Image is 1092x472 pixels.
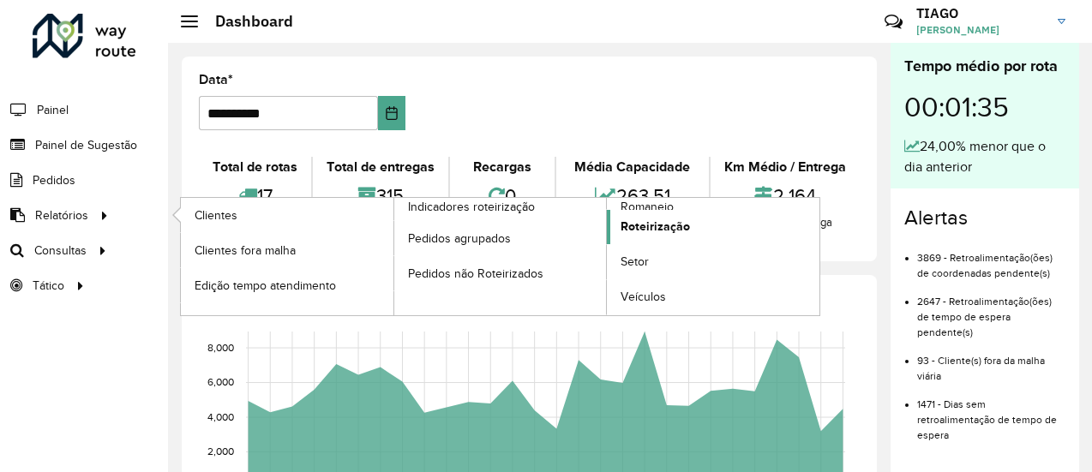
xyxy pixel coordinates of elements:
text: 2,000 [207,446,234,457]
div: 315 [317,177,444,214]
span: Pedidos [33,171,75,189]
a: Roteirização [607,210,819,244]
li: 93 - Cliente(s) fora da malha viária [917,340,1065,384]
a: Clientes [181,198,393,232]
a: Pedidos agrupados [394,221,607,255]
a: Pedidos não Roteirizados [394,256,607,290]
div: 17 [203,177,307,214]
span: Painel [37,101,69,119]
text: 4,000 [207,411,234,422]
span: Pedidos agrupados [408,230,511,248]
li: 3869 - Retroalimentação(ões) de coordenadas pendente(s) [917,237,1065,281]
h4: Alertas [904,206,1065,230]
div: Recargas [454,157,549,177]
span: [PERSON_NAME] [916,22,1045,38]
a: Clientes fora malha [181,233,393,267]
span: Roteirização [621,218,690,236]
span: Veículos [621,288,666,306]
a: Romaneio [394,198,820,315]
text: 8,000 [207,342,234,353]
div: 263,51 [561,177,705,214]
text: 6,000 [207,377,234,388]
a: Veículos [607,280,819,314]
div: Total de rotas [203,157,307,177]
a: Indicadores roteirização [181,198,607,315]
a: Setor [607,245,819,279]
button: Choose Date [378,96,405,130]
div: Tempo médio por rota [904,55,1065,78]
div: Total de entregas [317,157,444,177]
div: 0 [454,177,549,214]
a: Edição tempo atendimento [181,268,393,302]
span: Setor [621,253,649,271]
span: Consultas [34,242,87,260]
li: 2647 - Retroalimentação(ões) de tempo de espera pendente(s) [917,281,1065,340]
h3: TIAGO [916,5,1045,21]
h2: Dashboard [198,12,293,31]
span: Tático [33,277,64,295]
label: Data [199,69,233,90]
span: Indicadores roteirização [408,198,535,216]
span: Clientes [195,206,237,224]
li: 1471 - Dias sem retroalimentação de tempo de espera [917,384,1065,443]
div: Média Capacidade [561,157,705,177]
div: 00:01:35 [904,78,1065,136]
span: Relatórios [35,206,88,224]
span: Romaneio [621,198,674,216]
span: Clientes fora malha [195,242,296,260]
a: Contato Rápido [875,3,912,40]
span: Pedidos não Roteirizados [408,265,543,283]
span: Edição tempo atendimento [195,277,336,295]
span: Painel de Sugestão [35,136,137,154]
div: 24,00% menor que o dia anterior [904,136,1065,177]
div: 2,164 [715,177,855,214]
div: Km Médio / Entrega [715,157,855,177]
